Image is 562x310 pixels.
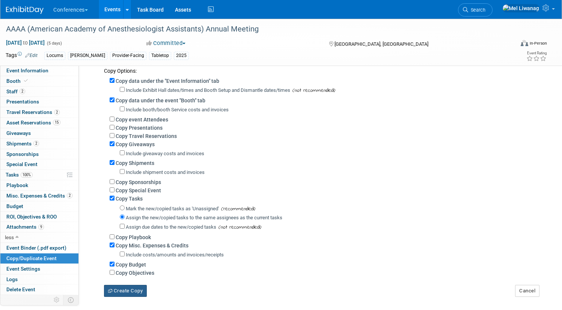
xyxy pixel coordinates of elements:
a: Delete Event [0,285,78,295]
span: Search [468,7,485,13]
a: Travel Reservations2 [0,107,78,117]
span: Budget [6,203,23,209]
span: Misc. Expenses & Credits [6,193,72,199]
span: to [22,40,29,46]
span: Delete Event [6,286,35,292]
span: Asset Reservations [6,120,60,126]
td: Toggle Event Tabs [63,295,79,305]
label: Assign due dates to the new/copied tasks [126,224,216,230]
label: Copy Tasks [116,196,143,202]
span: Attachments [6,224,44,230]
td: Personalize Event Tab Strip [50,295,63,305]
label: Include giveaway costs and invoices [126,151,204,156]
span: Shipments [6,141,39,147]
span: 2 [33,141,39,146]
span: Special Event [6,161,38,167]
div: In-Person [529,40,547,46]
a: Special Event [0,159,78,169]
a: Playbook [0,180,78,190]
td: Tags [6,51,38,60]
label: Include costs/amounts and invoices/receipts [126,252,224,258]
span: 9 [38,224,44,230]
div: Locums [44,52,65,60]
div: 2025 [174,52,189,60]
button: Cancel [515,285,539,297]
a: Event Binder (.pdf export) [0,243,78,253]
label: Include shipment costs and invoices [126,169,205,175]
span: (not recommended) [216,223,261,231]
div: Event Format [466,39,547,50]
label: Copy Sponsorships [116,179,161,185]
i: Booth reservation complete [24,79,28,83]
span: Booth [6,78,29,84]
span: Logs [6,276,18,282]
a: Copy/Duplicate Event [0,253,78,264]
label: Copy Travel Reservations [116,133,177,139]
a: less [0,232,78,243]
a: Staff2 [0,87,78,97]
a: Giveaways [0,128,78,138]
span: Copy/Duplicate Event [6,255,57,261]
a: Event Information [0,66,78,76]
label: Assign the new/copied tasks to the same assignees as the current tasks [126,215,282,220]
a: Budget [0,201,78,211]
div: Event Rating [526,51,547,55]
span: [GEOGRAPHIC_DATA], [GEOGRAPHIC_DATA] [334,41,428,47]
span: Sponsorships [6,151,39,157]
span: (recommended) [219,205,255,213]
img: ExhibitDay [6,6,44,14]
label: Copy Playbook [116,234,151,240]
div: AAAA (American Academy of Anesthesiologist Assistants) Annual Meeting [3,22,501,36]
img: Mel Liwanag [502,4,539,12]
a: Sponsorships [0,149,78,159]
label: Copy Giveaways [116,141,155,147]
label: Copy data under the event "Booth" tab [116,97,205,103]
button: Committed [144,39,188,47]
span: Tasks [6,172,33,178]
span: Travel Reservations [6,109,60,115]
label: Copy event Attendees [116,117,168,123]
span: 2 [54,109,60,115]
span: 2 [20,88,25,94]
span: 2 [67,193,72,198]
span: [DATE] [DATE] [6,39,45,46]
a: Asset Reservations15 [0,118,78,128]
a: ROI, Objectives & ROO [0,212,78,222]
span: Event Binder (.pdf export) [6,245,66,251]
label: Copy Budget [116,262,146,268]
a: Edit [25,53,38,58]
span: (not recommended) [290,87,335,94]
label: Copy data under the "Event Information" tab [116,78,219,84]
img: Format-Inperson.png [521,40,528,46]
div: [PERSON_NAME] [68,52,107,60]
a: Presentations [0,97,78,107]
span: Staff [6,88,25,94]
label: Copy Objectives [116,270,154,276]
label: Copy Special Event [116,187,161,193]
a: Attachments9 [0,222,78,232]
a: Shipments2 [0,139,78,149]
a: Booth [0,76,78,86]
span: Presentations [6,99,39,105]
div: Provider-Facing [110,52,146,60]
span: ROI, Objectives & ROO [6,214,57,220]
span: 15 [53,120,60,125]
div: Copy Options: [104,61,541,75]
a: Event Settings [0,264,78,274]
span: Giveaways [6,130,31,136]
label: Copy Shipments [116,160,154,166]
label: Copy Misc. Expenses & Credits [116,243,188,249]
label: Copy Presentations [116,125,163,131]
span: (5 days) [46,41,62,46]
span: Event Settings [6,266,40,272]
label: Include booth/booth Service costs and invoices [126,107,229,112]
span: Playbook [6,182,28,188]
a: Tasks100% [0,170,78,180]
a: Misc. Expenses & Credits2 [0,191,78,201]
div: Tabletop [149,52,171,60]
button: Create Copy [104,285,147,297]
label: Mark the new/copied tasks as 'Unassigned' [126,206,219,211]
span: less [5,234,14,240]
span: 100% [21,172,33,178]
a: Logs [0,274,78,285]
